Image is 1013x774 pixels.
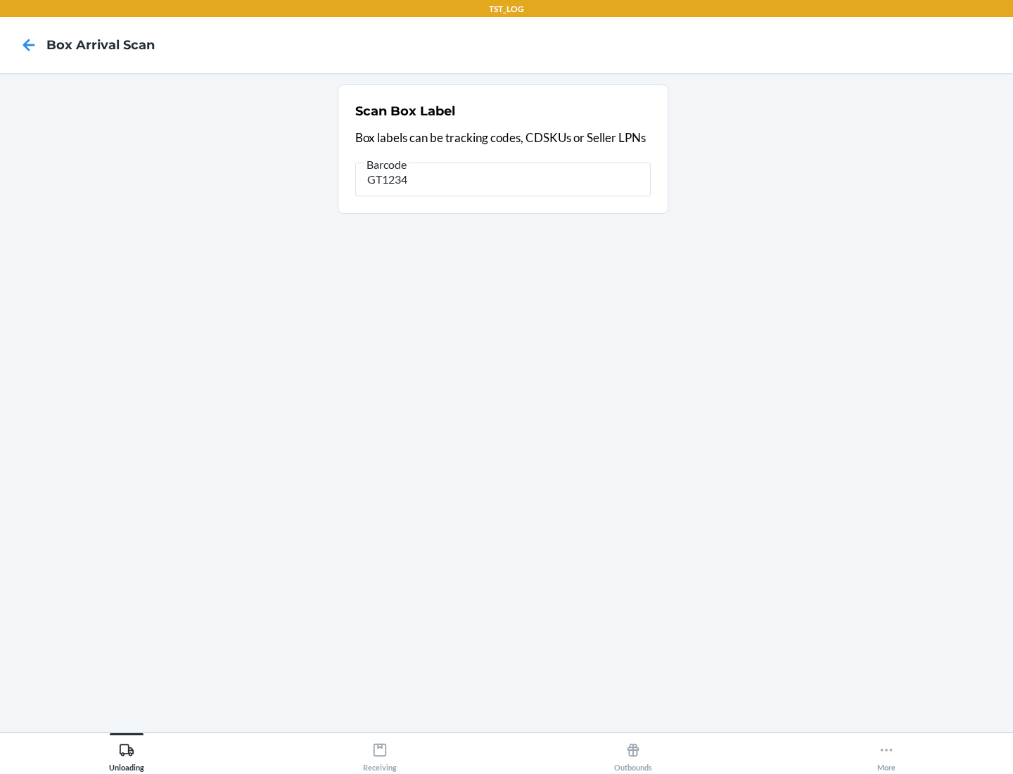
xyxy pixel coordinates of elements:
[46,36,155,54] h4: Box Arrival Scan
[355,102,455,120] h2: Scan Box Label
[364,158,409,172] span: Barcode
[614,737,652,772] div: Outbounds
[109,737,144,772] div: Unloading
[253,733,507,772] button: Receiving
[489,3,524,15] p: TST_LOG
[355,163,651,196] input: Barcode
[760,733,1013,772] button: More
[507,733,760,772] button: Outbounds
[877,737,896,772] div: More
[355,129,651,147] p: Box labels can be tracking codes, CDSKUs or Seller LPNs
[363,737,397,772] div: Receiving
